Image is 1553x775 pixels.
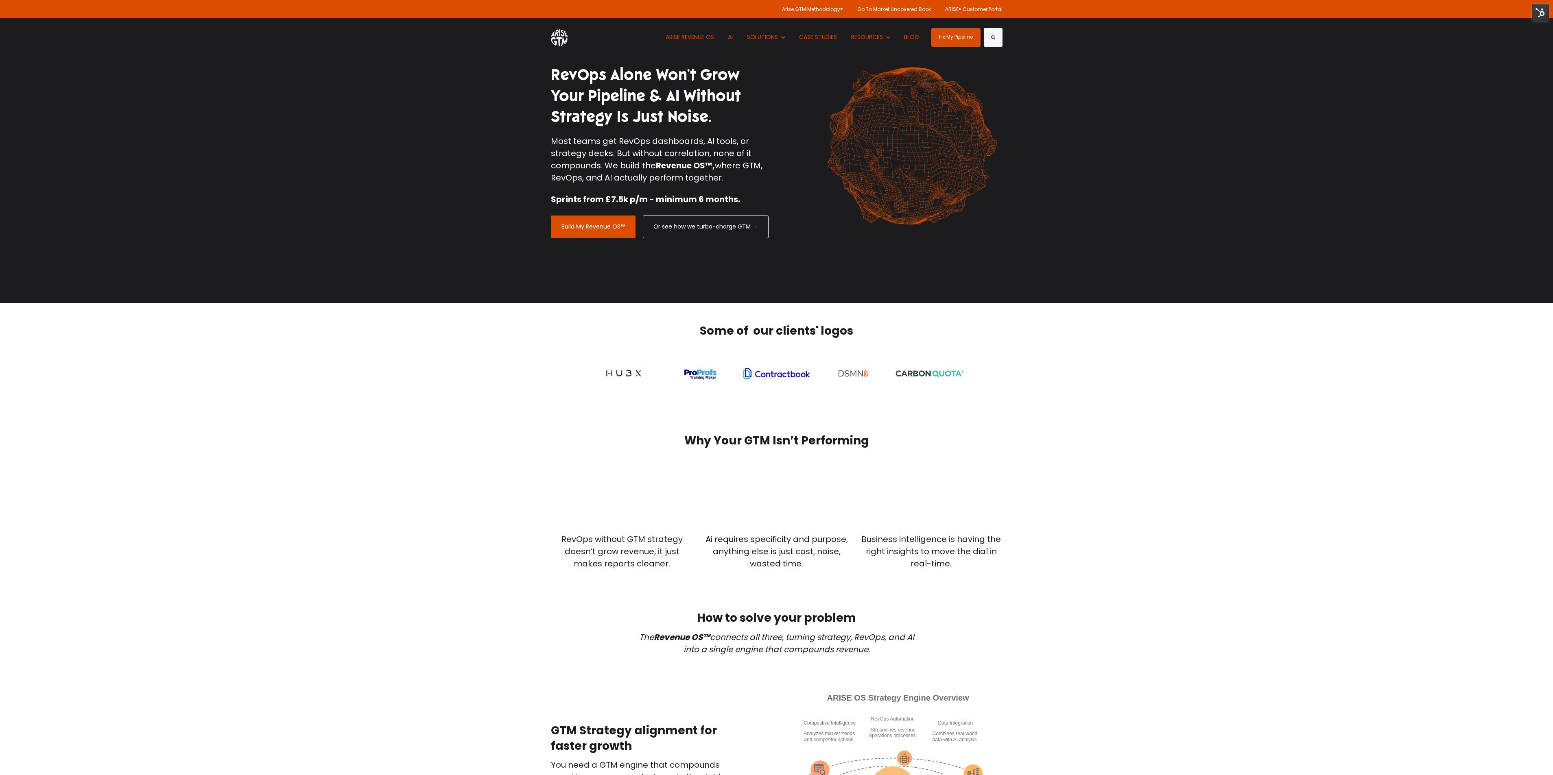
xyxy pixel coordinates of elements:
[845,18,896,56] button: Show submenu for RESOURCES RESOURCES
[793,18,843,56] a: CASE STUDIES
[551,194,740,205] strong: Sprints from £7.5k p/m - minimum 6 months.
[654,631,710,643] strong: Revenue OS™
[741,18,791,56] button: Show submenu for SOLUTIONS SOLUTIONS
[722,18,739,56] a: AI
[551,533,693,570] div: RevOps without GTM strategy doesn’t grow revenue, it just makes reports cleaner.
[590,323,964,339] h2: Some of our clients' logos
[931,28,981,47] a: Fix My Pipeline
[660,18,720,56] a: ARISE REVENUE OS
[551,723,732,754] h2: GTM Strategy alignment for faster growth
[551,433,1003,448] h2: Why Your GTM Isn’t Performing
[656,160,715,171] strong: Revenue OS™,
[551,610,1003,626] h2: How to solve your problem
[683,365,718,381] img: proprofs training maker
[1532,4,1549,21] img: HubSpot Tools Menu Toggle
[660,18,925,56] nav: Desktop navigation
[551,65,771,127] h1: RevOps Alone Won’t Grow Your Pipeline & AI Without Strategy Is Just Noise.
[851,33,883,41] span: RESOURCES
[706,533,848,570] div: Ai requires specificity and purpose, anything else is just cost, noise, wasted time.
[860,533,1003,570] div: Business intelligence is having the right insights to move the dial in real-time.
[743,366,810,381] img: contract book logo
[821,59,1003,233] img: shape-61 orange
[984,28,1003,47] button: Search
[898,18,926,56] a: BLOG
[639,631,914,655] em: The connects all three, turning strategy, RevOps, and AI into a single engine that compounds reve...
[601,365,647,382] img: hubx logo-2
[551,135,771,184] p: Most teams get RevOps dashboards, AI tools, or strategy decks. But without correlation, none of i...
[551,28,568,46] img: ARISE GTM logo (1) white
[834,363,872,383] img: dsmn8 testimonials
[896,370,964,377] img: CQ_Logo_Registered_1
[551,216,636,238] a: Build My Revenue OS™
[747,33,778,41] span: SOLUTIONS
[643,216,769,238] a: Or see how we turbo-charge GTM →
